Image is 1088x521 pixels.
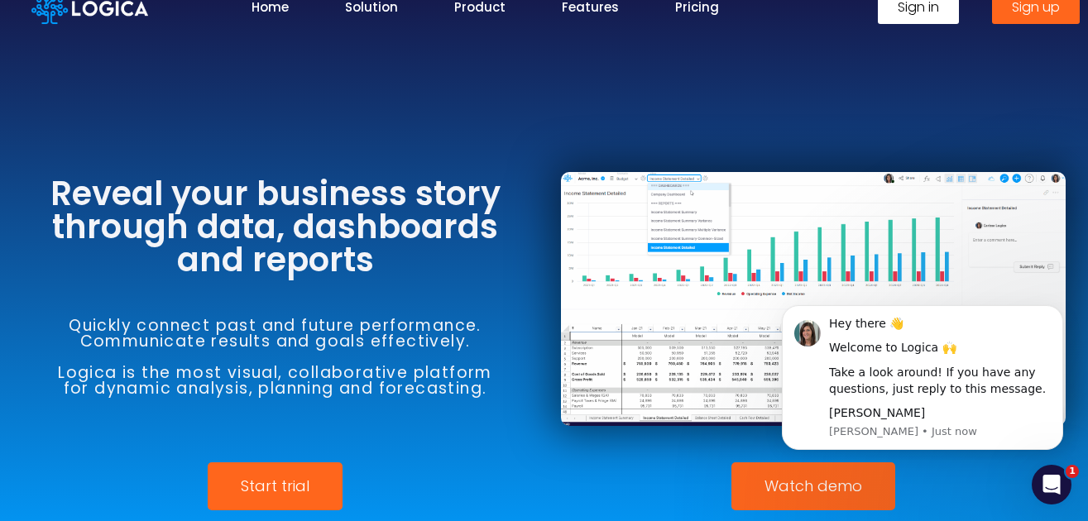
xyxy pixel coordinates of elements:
h6: Quickly connect past and future performance. Communicate results and goals effectively. Logica is... [23,318,528,396]
a: Watch demo [731,462,895,510]
a: Start trial [208,462,343,510]
span: Sign in [898,1,939,14]
iframe: Intercom live chat [1032,465,1071,504]
iframe: Intercom notifications message [757,290,1088,460]
span: Start trial [241,479,309,494]
span: 1 [1066,465,1079,478]
span: Sign up [1012,1,1060,14]
h3: Reveal your business story through data, dashboards and reports [23,177,528,276]
span: Watch demo [764,479,862,494]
